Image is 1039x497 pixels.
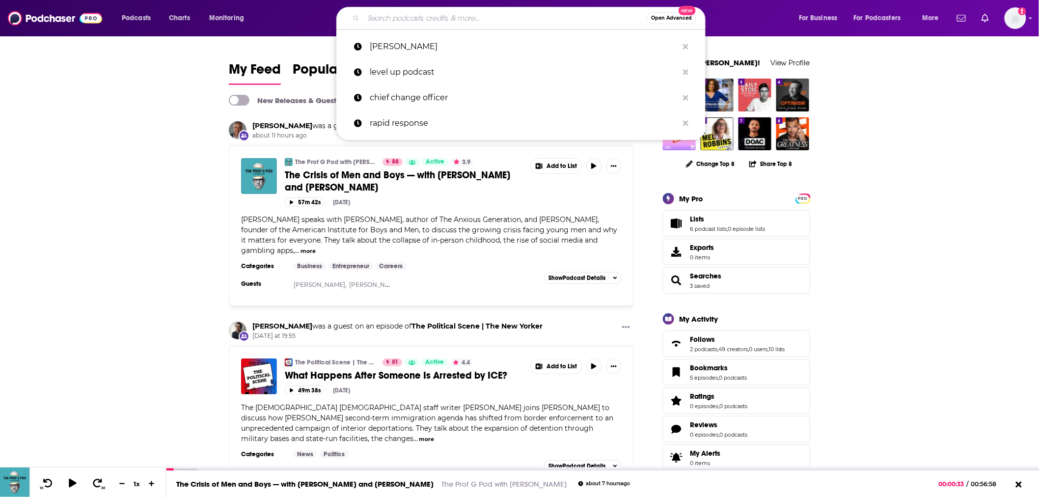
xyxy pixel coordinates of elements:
[666,394,686,408] a: Ratings
[336,110,706,136] a: rapid response
[719,431,747,438] a: 0 podcasts
[606,158,622,174] button: Show More Button
[229,61,281,83] span: My Feed
[663,210,810,237] span: Lists
[336,85,706,110] a: chief change officer
[939,480,967,488] span: 00:00:33
[252,322,312,331] a: Jonathan Blitzer
[690,403,718,410] a: 0 episodes
[718,374,719,381] span: ,
[776,79,809,111] a: A Bit of Optimism
[690,243,714,252] span: Exports
[690,215,765,223] a: Lists
[848,10,915,26] button: open menu
[285,197,325,207] button: 57m 42s
[531,359,582,374] button: Show More Button
[690,215,704,223] span: Lists
[690,374,718,381] a: 5 episodes
[411,322,543,331] a: The Political Scene | The New Yorker
[768,346,785,353] a: 10 lists
[241,450,285,458] h3: Categories
[690,254,714,261] span: 0 items
[690,272,721,280] span: Searches
[690,449,720,458] span: My Alerts
[38,478,56,490] button: 10
[797,194,809,201] a: PRO
[241,359,277,394] a: What Happens After Someone Is Arrested by ICE?
[241,215,617,255] span: [PERSON_NAME] speaks with [PERSON_NAME], author of The Anxious Generation, and [PERSON_NAME], fou...
[618,322,634,334] button: Show More Button
[544,272,622,284] button: ShowPodcast Details
[421,359,448,366] a: Active
[547,363,577,370] span: Add to List
[717,346,718,353] span: ,
[336,59,706,85] a: level up podcast
[241,262,285,270] h3: Categories
[701,117,734,150] img: The Mel Robbins Podcast
[547,163,577,170] span: Add to List
[728,225,765,232] a: 0 episode lists
[690,282,710,289] a: 3 saved
[1005,7,1026,29] button: Show profile menu
[690,392,714,401] span: Ratings
[320,450,349,458] a: Politics
[690,460,720,467] span: 0 items
[679,194,703,203] div: My Pro
[792,10,850,26] button: open menu
[413,434,418,443] span: ...
[89,478,108,490] button: 30
[285,169,523,193] a: The Crisis of Men and Boys — with [PERSON_NAME] and [PERSON_NAME]
[666,274,686,287] a: Searches
[663,239,810,265] a: Exports
[163,10,196,26] a: Charts
[8,9,102,28] a: Podchaser - Follow, Share and Rate Podcasts
[967,480,969,488] span: /
[451,158,473,166] button: 3.9
[295,359,376,366] a: The Political Scene | The New Yorker
[293,61,376,85] a: Popular Feed
[239,331,249,342] div: New Appearance
[285,359,293,366] img: The Political Scene | The New Yorker
[1005,7,1026,29] img: User Profile
[799,11,838,25] span: For Business
[719,403,747,410] a: 0 podcasts
[544,460,622,472] button: ShowPodcast Details
[749,154,793,173] button: Share Top 8
[690,363,728,372] span: Bookmarks
[370,85,678,110] p: chief change officer
[229,61,281,85] a: My Feed
[666,217,686,230] a: Lists
[229,322,246,339] img: Jonathan Blitzer
[776,117,809,150] a: The School of Greatness
[122,11,151,25] span: Podcasts
[738,79,771,111] img: The Daily Stoic
[690,225,727,232] a: 6 podcast lists
[252,121,546,131] h3: was a guest on an episode of
[1018,7,1026,15] svg: Add a profile image
[441,479,567,489] a: The Prof G Pod with [PERSON_NAME]
[663,359,810,386] span: Bookmarks
[770,58,810,67] a: View Profile
[252,332,543,340] span: [DATE] at 19:55
[647,12,696,24] button: Open AdvancedNew
[293,450,317,458] a: News
[663,267,810,294] span: Searches
[40,486,43,490] span: 10
[392,157,399,167] span: 88
[666,365,686,379] a: Bookmarks
[229,121,246,139] img: Jonathan Haidt
[425,358,444,367] span: Active
[531,159,582,173] button: Show More Button
[663,387,810,414] span: Ratings
[285,386,325,395] button: 49m 38s
[422,158,448,166] a: Active
[129,480,145,488] div: 1 x
[392,358,398,367] span: 81
[548,275,605,281] span: Show Podcast Details
[738,117,771,150] img: The Diary Of A CEO with Steven Bartlett
[718,346,748,353] a: 49 creators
